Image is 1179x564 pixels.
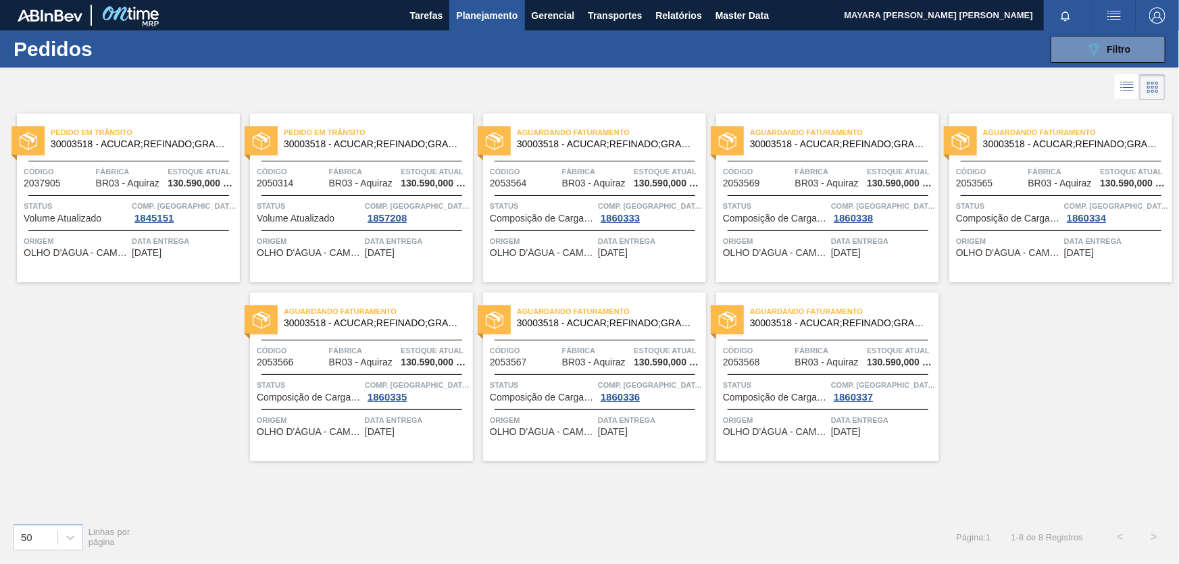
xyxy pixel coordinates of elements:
div: 1860336 [598,392,643,403]
span: Data Entrega [365,234,470,248]
span: Composição de Carga Aceita [956,213,1061,224]
span: Data Entrega [598,234,703,248]
div: Visão em Lista [1115,74,1140,100]
span: OLHO D'ÁGUA - CAMUTANGA (PE) [723,427,828,437]
span: Código [723,165,792,178]
span: BR03 - Aquiraz [1028,178,1092,188]
span: Status [24,199,128,213]
span: 130.590,000 KG [634,357,703,367]
span: Fábrica [562,165,631,178]
span: 2053564 [490,178,527,188]
span: Fábrica [329,344,398,357]
span: 18/10/2025 [831,248,861,258]
a: Comp. [GEOGRAPHIC_DATA]1845151 [132,199,236,224]
span: Composição de Carga Aceita [490,213,595,224]
span: Fábrica [795,344,864,357]
a: statusAguardando Faturamento30003518 - ACUCAR;REFINADO;GRANULADO;;Código2053565FábricaBR03 - Aqui... [939,113,1172,282]
span: Origem [257,413,361,427]
div: 1860333 [598,213,643,224]
span: Master Data [716,7,769,24]
img: status [486,132,503,150]
span: OLHO D'ÁGUA - CAMUTANGA (PE) [490,248,595,258]
span: 30003518 - ACUCAR;REFINADO;GRANULADO;; [517,139,695,149]
span: Pedido em Trânsito [51,126,240,139]
span: Pedido em Trânsito [284,126,473,139]
a: Comp. [GEOGRAPHIC_DATA]1857208 [365,199,470,224]
a: statusPedido em Trânsito30003518 - ACUCAR;REFINADO;GRANULADO;;Código2037905FábricaBR03 - AquirazE... [7,113,240,282]
span: Composição de Carga Aceita [490,392,595,403]
span: Origem [956,234,1061,248]
span: 17/10/2025 [598,248,628,258]
span: BR03 - Aquiraz [96,178,159,188]
span: Comp. Carga [831,199,936,213]
span: 30003518 - ACUCAR;REFINADO;GRANULADO;; [983,139,1161,149]
span: Código [490,344,559,357]
span: BR03 - Aquiraz [562,357,626,367]
span: Volume Atualizado [257,213,334,224]
span: 12/10/2025 [132,248,161,258]
span: 130.590,000 KG [1100,178,1169,188]
span: Estoque atual [867,165,936,178]
span: Comp. Carga [365,378,470,392]
span: BR03 - Aquiraz [329,357,393,367]
img: status [20,132,37,150]
button: Filtro [1051,36,1165,63]
span: Composição de Carga Aceita [723,213,828,224]
span: Relatórios [655,7,701,24]
span: Estoque atual [634,165,703,178]
span: 2053565 [956,178,993,188]
div: 1860337 [831,392,876,403]
span: Código [257,165,326,178]
span: Status [723,378,828,392]
span: 30003518 - ACUCAR;REFINADO;GRANULADO;; [750,318,928,328]
span: Composição de Carga Aceita [723,392,828,403]
span: Estoque atual [401,165,470,178]
span: Aguardando Faturamento [983,126,1172,139]
span: 2053569 [723,178,760,188]
span: Comp. Carga [1064,199,1169,213]
span: Fábrica [562,344,631,357]
span: Origem [490,413,595,427]
span: OLHO D'ÁGUA - CAMUTANGA (PE) [956,248,1061,258]
span: Estoque atual [634,344,703,357]
span: OLHO D'ÁGUA - CAMUTANGA (PE) [490,427,595,437]
div: Visão em Cards [1140,74,1165,100]
span: BR03 - Aquiraz [795,178,859,188]
span: 30003518 - ACUCAR;REFINADO;GRANULADO;; [517,318,695,328]
span: 15/10/2025 [365,248,395,258]
span: BR03 - Aquiraz [329,178,393,188]
span: Comp. Carga [598,199,703,213]
span: BR03 - Aquiraz [795,357,859,367]
h1: Pedidos [14,41,212,57]
a: Comp. [GEOGRAPHIC_DATA]1860338 [831,199,936,224]
img: userActions [1106,7,1122,24]
span: Código [956,165,1025,178]
div: 1860335 [365,392,409,403]
span: 130.590,000 KG [401,357,470,367]
a: statusAguardando Faturamento30003518 - ACUCAR;REFINADO;GRANULADO;;Código2053569FábricaBR03 - Aqui... [706,113,939,282]
span: Data Entrega [831,413,936,427]
div: 50 [21,532,32,543]
img: status [719,311,736,329]
span: Origem [723,234,828,248]
span: OLHO D'ÁGUA - CAMUTANGA (PE) [257,427,361,437]
img: status [486,311,503,329]
a: Comp. [GEOGRAPHIC_DATA]1860334 [1064,199,1169,224]
span: Origem [490,234,595,248]
span: 19/10/2025 [365,427,395,437]
span: 30003518 - ACUCAR;REFINADO;GRANULADO;; [284,318,462,328]
span: 2053567 [490,357,527,367]
span: Origem [257,234,361,248]
span: 19/10/2025 [1064,248,1094,258]
span: Estoque atual [867,344,936,357]
span: Transportes [588,7,642,24]
img: Logout [1149,7,1165,24]
span: Planejamento [456,7,518,24]
span: Composição de Carga Aceita [257,392,361,403]
span: Comp. Carga [598,378,703,392]
span: Data Entrega [598,413,703,427]
span: Status [723,199,828,213]
span: Data Entrega [132,234,236,248]
span: Fábrica [96,165,165,178]
div: 1857208 [365,213,409,224]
